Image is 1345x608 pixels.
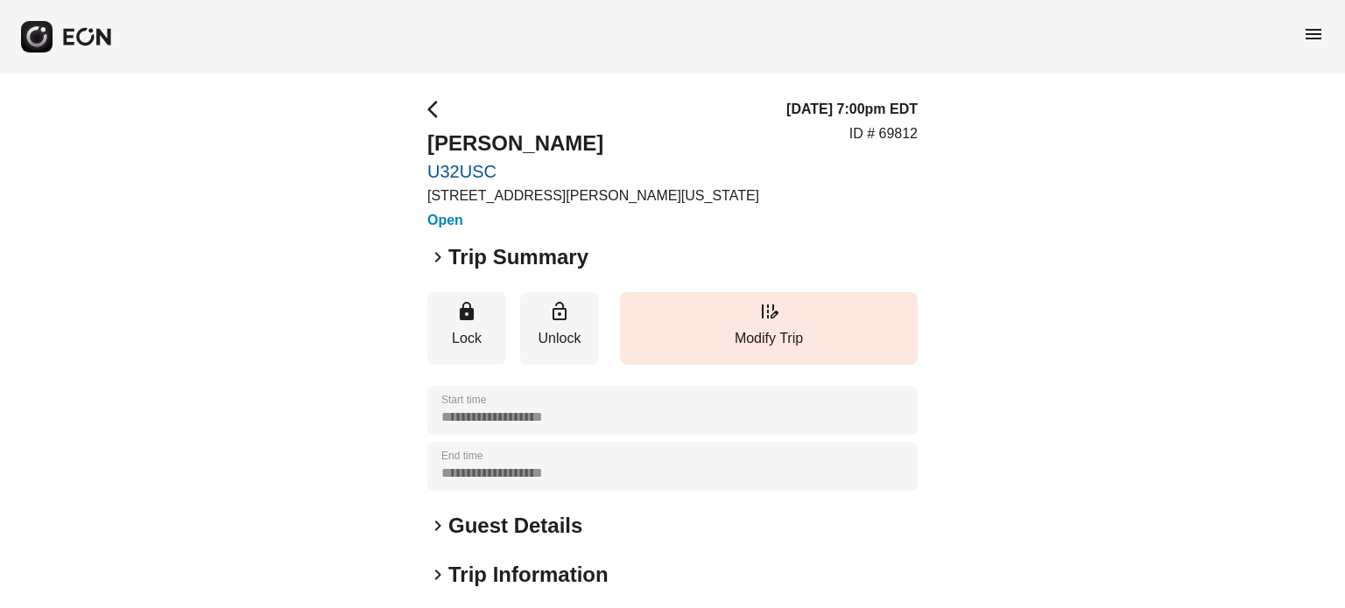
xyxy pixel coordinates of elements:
[427,185,759,206] p: [STREET_ADDRESS][PERSON_NAME][US_STATE]
[849,123,918,144] p: ID # 69812
[529,328,590,349] p: Unlock
[427,247,448,268] span: keyboard_arrow_right
[629,328,909,349] p: Modify Trip
[436,328,497,349] p: Lock
[427,161,759,182] a: U32USC
[427,99,448,120] span: arrow_back_ios
[456,301,477,322] span: lock
[620,292,918,365] button: Modify Trip
[448,561,609,589] h2: Trip Information
[448,512,582,540] h2: Guest Details
[1303,24,1324,45] span: menu
[427,210,759,231] h3: Open
[758,301,779,322] span: edit_road
[427,515,448,536] span: keyboard_arrow_right
[448,243,588,271] h2: Trip Summary
[427,129,759,157] h2: [PERSON_NAME]
[427,564,448,585] span: keyboard_arrow_right
[427,292,506,365] button: Lock
[549,301,570,322] span: lock_open
[786,99,918,120] h3: [DATE] 7:00pm EDT
[520,292,599,365] button: Unlock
